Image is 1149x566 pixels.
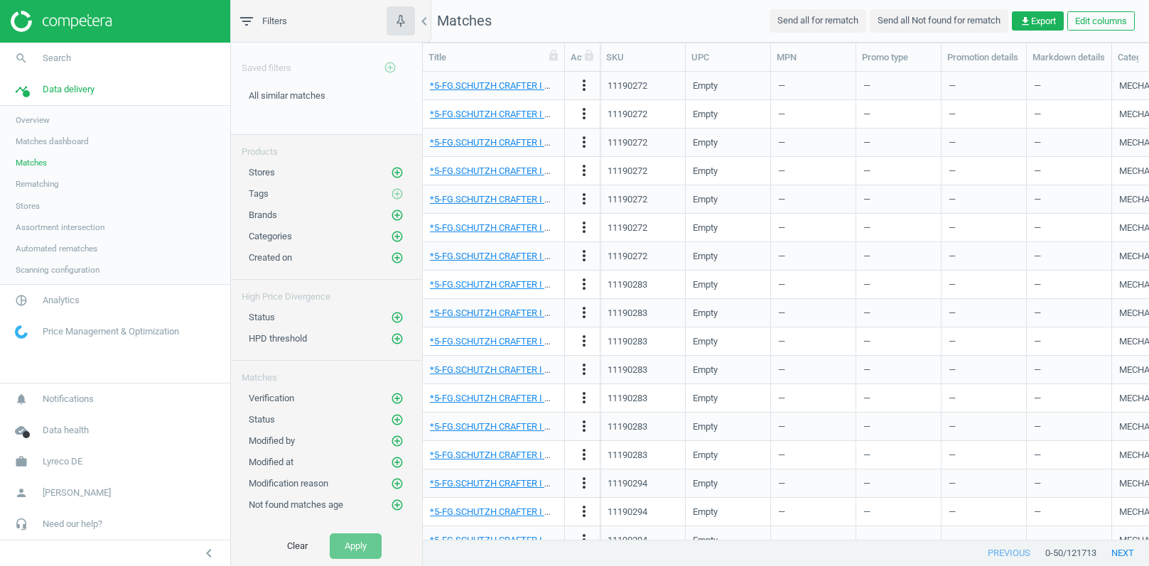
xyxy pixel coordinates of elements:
[391,209,404,222] i: add_circle_outline
[430,251,648,261] a: *5-FG.SCHUTZH CRAFTER I WEIß LEDER 10 1P, Empty
[1020,16,1031,27] i: get_app
[863,244,934,268] div: —
[576,105,593,122] i: more_vert
[249,435,295,446] span: Modified by
[1034,158,1104,183] div: —
[778,102,848,126] div: —
[608,420,647,433] div: 11190283
[691,51,765,64] div: UPC
[576,134,593,152] button: more_vert
[430,109,648,119] a: *5-FG.SCHUTZH CRAFTER I WEIß LEDER 10 1P, Empty
[863,357,934,382] div: —
[608,307,647,320] div: 11190283
[430,222,648,233] a: *5-FG.SCHUTZH CRAFTER I WEIß LEDER 10 1P, Empty
[576,134,593,151] i: more_vert
[1034,300,1104,325] div: —
[693,193,718,206] div: Empty
[949,187,1019,212] div: —
[1034,386,1104,410] div: —
[1034,329,1104,354] div: —
[608,193,647,206] div: 11190272
[778,187,848,212] div: —
[249,188,269,199] span: Tags
[778,357,848,382] div: —
[423,72,1149,540] div: grid
[863,300,934,325] div: —
[693,477,718,490] div: Empty
[949,73,1019,98] div: —
[8,287,35,314] i: pie_chart_outlined
[391,456,404,469] i: add_circle_outline
[1096,540,1149,566] button: next
[8,386,35,413] i: notifications
[1034,73,1104,98] div: —
[608,364,647,376] div: 11190283
[43,455,82,468] span: Lyreco DE
[576,77,593,94] i: more_vert
[863,130,934,155] div: —
[8,448,35,475] i: work
[949,102,1019,126] div: —
[430,478,648,489] a: *5-FG.SCHUTZH CRAFTER I WEIß LEDER 12 1P, Empty
[778,300,848,325] div: —
[693,449,718,462] div: Empty
[391,499,404,511] i: add_circle_outline
[608,136,647,149] div: 11190272
[430,80,648,91] a: *5-FG.SCHUTZH CRAFTER I WEIß LEDER 10 1P, Empty
[778,158,848,183] div: —
[608,80,647,92] div: 11190272
[391,251,404,264] i: add_circle_outline
[231,280,422,303] div: High Price Divergence
[576,531,593,548] i: more_vert
[249,499,343,510] span: Not found matches age
[390,477,404,491] button: add_circle_outline
[949,442,1019,467] div: —
[1034,357,1104,382] div: —
[693,420,718,433] div: Empty
[576,474,593,491] i: more_vert
[862,51,935,64] div: Promo type
[8,511,35,538] i: headset_mic
[863,329,934,354] div: —
[606,51,679,64] div: SKU
[949,471,1019,496] div: —
[430,364,648,375] a: *5-FG.SCHUTZH CRAFTER I WEIß LEDER 11 1P, Empty
[576,219,593,237] button: more_vert
[576,418,593,435] i: more_vert
[430,137,648,148] a: *5-FG.SCHUTZH CRAFTER I WEIß LEDER 10 1P, Empty
[608,506,647,518] div: 11190294
[430,194,648,205] a: *5-FG.SCHUTZH CRAFTER I WEIß LEDER 10 1P, Empty
[576,446,593,463] i: more_vert
[863,73,934,98] div: —
[1034,272,1104,297] div: —
[390,187,404,201] button: add_circle_outline
[1034,528,1104,553] div: —
[693,165,718,178] div: Empty
[863,187,934,212] div: —
[391,311,404,324] i: add_circle_outline
[693,136,718,149] div: Empty
[576,304,593,321] i: more_vert
[16,243,97,254] span: Automated rematches
[249,457,293,467] span: Modified at
[778,244,848,268] div: —
[778,528,848,553] div: —
[1034,215,1104,240] div: —
[391,477,404,490] i: add_circle_outline
[863,442,934,467] div: —
[16,200,40,212] span: Stores
[43,393,94,406] span: Notifications
[863,528,934,553] div: —
[576,332,593,349] i: more_vert
[778,442,848,467] div: —
[43,325,179,338] span: Price Management & Optimization
[430,535,648,545] a: *5-FG.SCHUTZH CRAFTER I WEIß LEDER 12 1P, Empty
[15,325,28,339] img: wGWNvw8QSZomAAAAABJRU5ErkJggg==
[249,167,275,178] span: Stores
[778,471,848,496] div: —
[576,418,593,436] button: more_vert
[16,264,99,276] span: Scanning configuration
[693,250,718,263] div: Empty
[777,51,850,64] div: MPN
[693,364,718,376] div: Empty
